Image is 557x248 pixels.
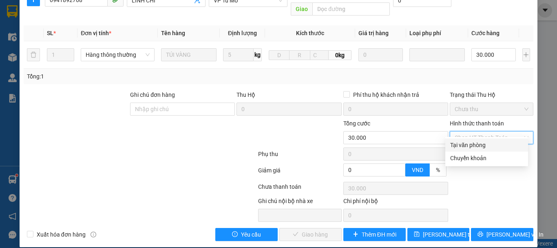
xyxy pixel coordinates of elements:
span: minh [35,60,47,66]
span: 0kg [329,50,352,60]
span: Chưa thu [455,103,528,115]
div: Ghi chú nội bộ nhà xe [258,197,342,209]
input: Ghi chú đơn hàng [130,103,235,116]
input: VD: Bàn, Ghế [161,48,217,61]
span: Hàng thông thường [86,49,150,61]
input: D [269,50,290,60]
input: R [289,50,310,60]
span: printer [477,231,483,238]
strong: PHIẾU GỬI HÀNG [81,18,147,26]
div: Chuyển khoản [450,154,523,163]
span: Chọn HT Thanh Toán [455,132,528,144]
span: Thu Hộ [237,92,255,98]
span: % [436,167,440,173]
span: Tên hàng [161,30,185,36]
strong: Hotline : 0889 23 23 23 [88,28,141,34]
img: logo [5,8,40,42]
span: 14 ngõ 39 Tú Mỡ [33,47,89,56]
span: SL [47,30,53,36]
label: Hình thức thanh toán [450,120,504,127]
div: Tổng: 1 [27,72,216,81]
label: Ghi chú đơn hàng [130,92,175,98]
span: VP gửi: [9,47,89,56]
div: Giảm giá [257,166,343,180]
input: 0 [358,48,403,61]
div: Phụ thu [257,150,343,164]
span: Yêu cầu [241,230,261,239]
span: Giá trị hàng [358,30,389,36]
span: VND [412,167,423,173]
input: C [310,50,329,60]
input: Dọc đường [312,2,390,16]
span: info-circle [91,232,96,237]
strong: Người gửi: [8,60,33,66]
button: printer[PERSON_NAME] và In [471,228,533,241]
span: plus [353,231,358,238]
span: Cước hàng [471,30,500,36]
strong: : [DOMAIN_NAME] [78,36,150,43]
strong: CÔNG TY TNHH VĨNH QUANG [59,7,170,16]
span: [PERSON_NAME] thay đổi [423,230,488,239]
span: Thêm ĐH mới [362,230,396,239]
button: save[PERSON_NAME] thay đổi [407,228,470,241]
button: plusThêm ĐH mới [343,228,406,241]
div: Trạng thái Thu Hộ [450,90,533,99]
button: plus [522,48,530,61]
span: Kích thước [296,30,324,36]
button: exclamation-circleYêu cầu [215,228,278,241]
button: checkGiao hàng [279,228,342,241]
span: Đơn vị tính [81,30,111,36]
span: Website [78,37,97,43]
div: Chi phí nội bộ [343,197,448,209]
span: exclamation-circle [232,231,238,238]
span: save [414,231,420,238]
span: Tổng cước [343,120,370,127]
span: Xuất hóa đơn hàng [33,230,89,239]
span: Giao [291,2,312,16]
div: Tại văn phòng [450,141,523,150]
span: [PERSON_NAME] và In [486,230,544,239]
span: Định lượng [228,30,257,36]
th: Loại phụ phí [406,25,468,41]
button: delete [27,48,40,61]
div: Chưa thanh toán [257,182,343,197]
span: kg [254,48,262,61]
span: Phí thu hộ khách nhận trả [350,90,422,99]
